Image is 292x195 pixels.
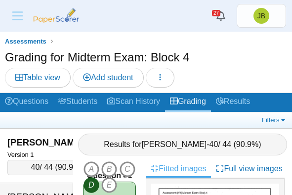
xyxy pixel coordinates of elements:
[237,4,286,28] a: Joel Boyd
[31,163,40,171] span: 40
[165,93,211,111] a: Grading
[58,163,80,171] span: 90.9%
[83,161,99,177] i: A
[211,93,255,111] a: Results
[7,151,34,158] small: Version 1
[142,140,207,148] span: [PERSON_NAME]
[211,160,287,177] a: Full view images
[236,140,258,148] span: 90.9%
[83,177,99,193] i: D
[257,12,265,19] span: Joel Boyd
[7,136,106,149] div: [PERSON_NAME][GEOGRAPHIC_DATA]
[101,177,117,193] i: E
[78,134,287,155] div: Results for - / 44 ( )
[32,8,81,23] img: PaperScorer
[146,160,211,177] a: Fitted images
[6,6,29,26] button: Menu
[120,161,135,177] i: C
[7,160,106,175] div: / 44 ( )
[5,38,46,45] span: Assessments
[209,140,218,148] span: 40
[210,5,232,27] a: Alerts
[5,68,71,88] a: Table view
[253,8,269,24] span: Joel Boyd
[73,68,143,88] a: Add student
[83,73,133,82] span: Add student
[15,73,60,82] span: Table view
[5,49,189,66] h1: Grading for Midterm Exam: Block 4
[2,35,49,48] a: Assessments
[53,93,102,111] a: Students
[259,115,290,125] a: Filters
[101,161,117,177] i: B
[102,93,165,111] a: Scan History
